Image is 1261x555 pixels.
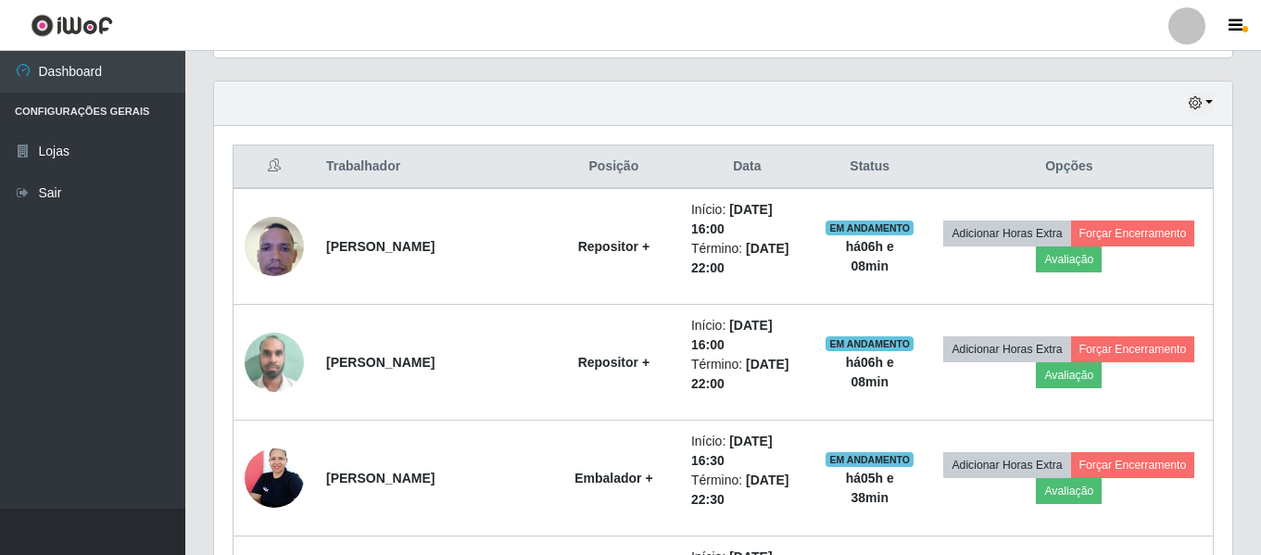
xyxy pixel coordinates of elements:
strong: Embalador + [574,471,652,486]
img: 1751466407656.jpeg [245,322,304,401]
th: Posição [548,145,680,189]
li: Término: [691,355,803,394]
strong: [PERSON_NAME] [326,355,435,370]
li: Início: [691,200,803,239]
li: Início: [691,316,803,355]
span: EM ANDAMENTO [826,221,914,235]
strong: Repositor + [578,239,649,254]
img: 1749852660115.jpeg [245,207,304,285]
img: 1705883176470.jpeg [245,438,304,517]
strong: há 05 h e 38 min [846,471,894,505]
button: Forçar Encerramento [1071,221,1195,246]
li: Término: [691,239,803,278]
strong: há 06 h e 08 min [846,355,894,389]
th: Data [680,145,814,189]
img: CoreUI Logo [31,14,113,37]
time: [DATE] 16:00 [691,318,773,352]
button: Adicionar Horas Extra [943,221,1070,246]
button: Avaliação [1036,246,1102,272]
button: Forçar Encerramento [1071,452,1195,478]
li: Início: [691,432,803,471]
th: Opções [926,145,1214,189]
time: [DATE] 16:30 [691,434,773,468]
th: Trabalhador [315,145,548,189]
button: Avaliação [1036,362,1102,388]
span: EM ANDAMENTO [826,452,914,467]
strong: [PERSON_NAME] [326,471,435,486]
span: EM ANDAMENTO [826,336,914,351]
button: Forçar Encerramento [1071,336,1195,362]
time: [DATE] 16:00 [691,202,773,236]
button: Adicionar Horas Extra [943,452,1070,478]
th: Status [814,145,926,189]
strong: há 06 h e 08 min [846,239,894,273]
button: Avaliação [1036,478,1102,504]
strong: Repositor + [578,355,649,370]
strong: [PERSON_NAME] [326,239,435,254]
button: Adicionar Horas Extra [943,336,1070,362]
li: Término: [691,471,803,510]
